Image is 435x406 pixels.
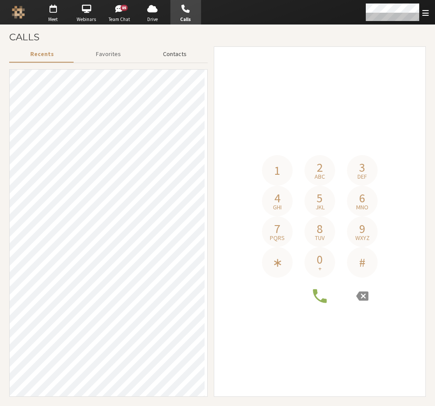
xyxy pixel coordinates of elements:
[262,216,293,247] button: 7pqrs
[71,16,102,23] span: Webinars
[9,32,426,42] h3: Calls
[104,16,135,23] span: Team Chat
[137,16,168,23] span: Drive
[304,186,335,216] button: 5jkl
[262,155,293,186] button: 1
[347,186,378,216] button: 6mno
[262,247,293,278] button: ∗
[355,235,370,241] span: wxyz
[359,161,365,173] span: 3
[304,247,335,278] button: 0+
[315,173,325,180] span: abc
[142,46,208,62] button: Contacts
[413,383,428,400] iframe: Chat
[9,46,75,62] button: Recents
[317,253,323,265] span: 0
[12,6,25,19] img: Iotum
[359,256,365,268] span: #
[274,164,280,177] span: 1
[272,256,283,268] span: ∗
[317,222,323,235] span: 8
[315,235,325,241] span: tuv
[347,247,378,278] button: #
[274,192,280,204] span: 4
[273,204,282,210] span: ghi
[317,192,323,204] span: 5
[318,265,322,272] span: +
[347,216,378,247] button: 9wxyz
[258,129,381,155] h4: Phone number
[38,16,68,23] span: Meet
[270,235,285,241] span: pqrs
[75,46,142,62] button: Favorites
[304,155,335,186] button: 2abc
[317,161,323,173] span: 2
[170,16,201,23] span: Calls
[347,155,378,186] button: 3def
[357,173,367,180] span: def
[359,192,365,204] span: 6
[304,216,335,247] button: 8tuv
[315,204,325,210] span: jkl
[120,5,128,11] div: 85
[356,204,368,210] span: mno
[359,222,365,235] span: 9
[274,222,280,235] span: 7
[262,186,293,216] button: 4ghi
